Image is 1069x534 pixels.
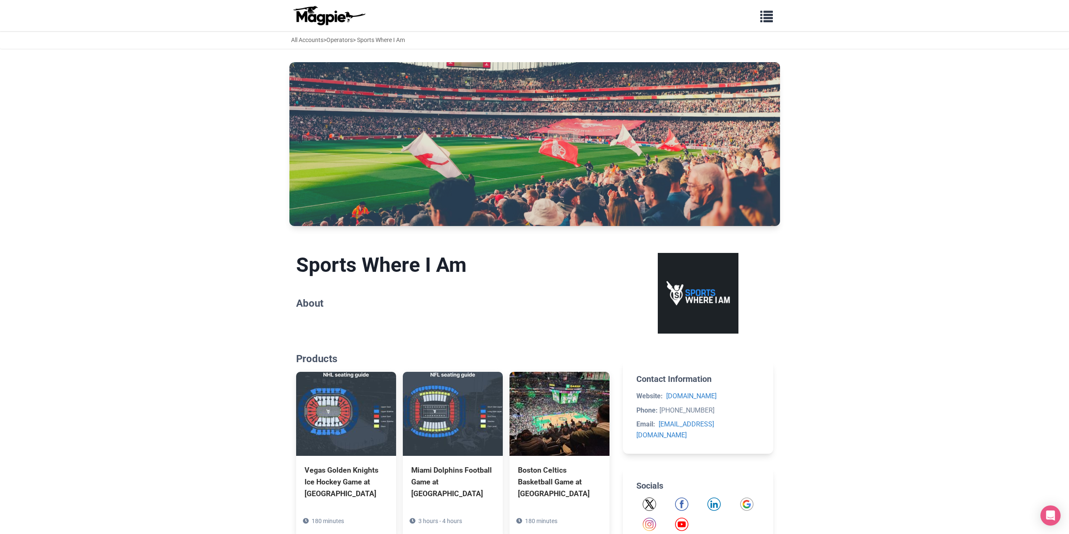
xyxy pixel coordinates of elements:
img: Google icon [740,497,754,511]
li: [PHONE_NUMBER] [636,405,759,416]
a: Operators [326,37,353,43]
h1: Sports Where I Am [296,253,610,277]
h2: Products [296,353,610,365]
a: Twitter [643,497,656,511]
a: All Accounts [291,37,323,43]
img: Boston Celtics Basketball Game at TD Garden [510,372,609,456]
a: Facebook [675,497,688,511]
h2: Socials [636,481,759,491]
h2: Contact Information [636,374,759,384]
div: Miami Dolphins Football Game at [GEOGRAPHIC_DATA] [411,464,494,500]
img: logo-ab69f6fb50320c5b225c76a69d11143b.png [291,5,367,26]
div: Boston Celtics Basketball Game at [GEOGRAPHIC_DATA] [518,464,601,500]
img: Miami Dolphins Football Game at Hard Rock Stadium [403,372,503,456]
h2: About [296,297,610,310]
a: [DOMAIN_NAME] [666,392,717,400]
img: Sports Where I Am banner [289,62,780,226]
img: Facebook icon [675,497,688,511]
a: [EMAIL_ADDRESS][DOMAIN_NAME] [636,420,714,439]
span: 180 minutes [525,518,557,524]
a: LinkedIn [707,497,721,511]
div: Vegas Golden Knights Ice Hockey Game at [GEOGRAPHIC_DATA] [305,464,388,500]
span: 180 minutes [312,518,344,524]
div: Open Intercom Messenger [1040,505,1061,526]
img: Twitter icon [643,497,656,511]
img: Vegas Golden Knights Ice Hockey Game at T-Mobile Arena [296,372,396,456]
a: Google [740,497,754,511]
strong: Website: [636,392,663,400]
img: YouTube icon [675,518,688,531]
strong: Email: [636,420,655,428]
strong: Phone: [636,406,658,414]
span: 3 hours - 4 hours [418,518,462,524]
a: Instagram [643,518,656,531]
img: Instagram icon [643,518,656,531]
img: LinkedIn icon [707,497,721,511]
div: > > Sports Where I Am [291,35,405,45]
a: YouTube [675,518,688,531]
img: Sports Where I Am logo [658,253,738,334]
